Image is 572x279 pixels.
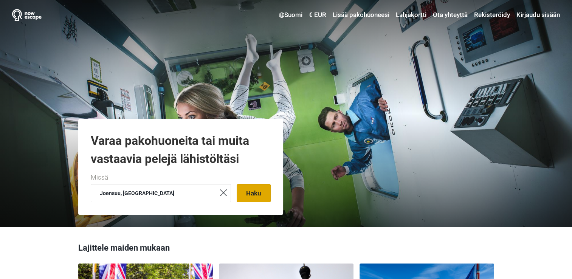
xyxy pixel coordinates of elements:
[277,8,304,22] a: Suomi
[431,8,470,22] a: Ota yhteyttä
[220,189,227,196] img: close
[12,9,42,21] img: Nowescape logo
[331,8,391,22] a: Lisää pakohuoneesi
[91,173,108,183] label: Missä
[307,8,328,22] a: € EUR
[91,132,271,168] h1: Varaa pakohuoneita tai muita vastaavia pelejä lähistöltäsi
[279,12,284,18] img: Suomi
[394,8,428,22] a: Lahjakortti
[78,238,494,258] h3: Lajittele maiden mukaan
[237,184,271,202] button: Haku
[91,184,231,202] input: kokeile “London”
[515,8,560,22] a: Kirjaudu sisään
[472,8,512,22] a: Rekisteröidy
